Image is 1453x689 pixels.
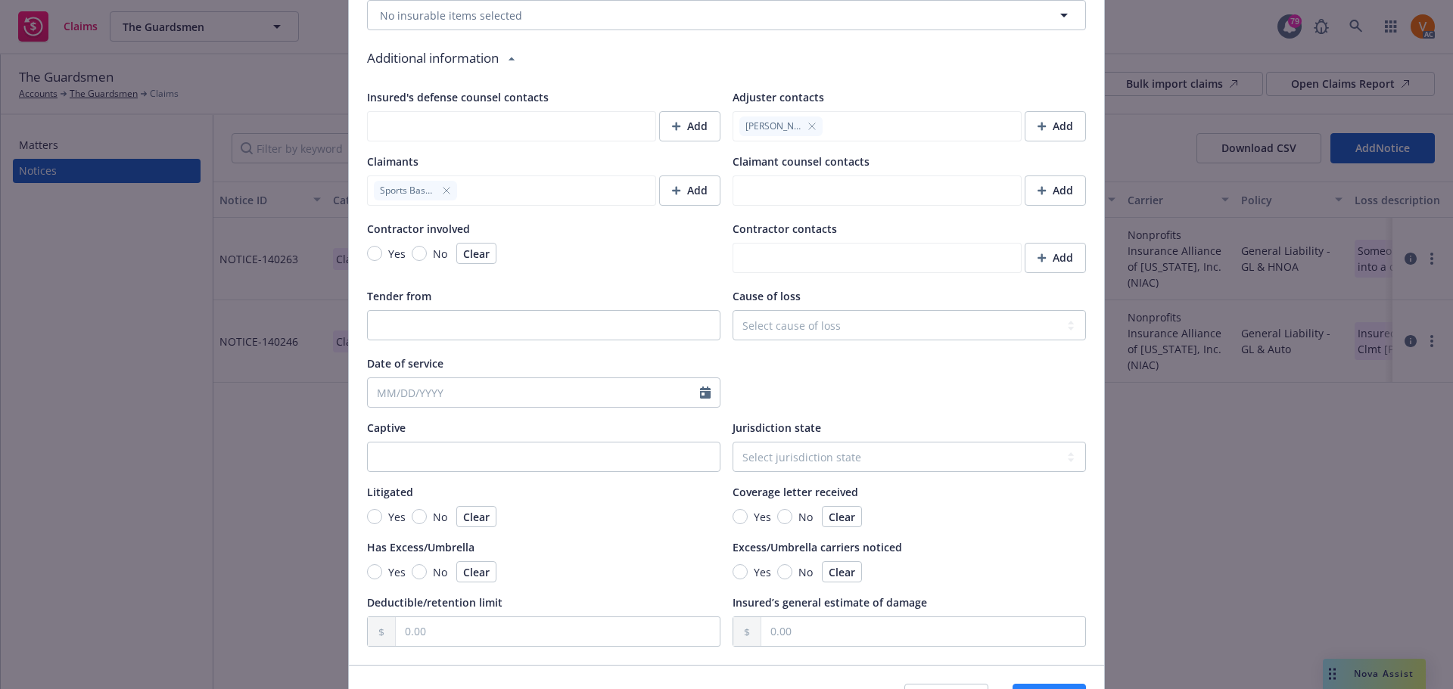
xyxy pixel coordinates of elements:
[733,222,837,236] span: Contractor contacts
[433,246,447,262] span: No
[412,564,427,579] input: No
[1025,175,1086,206] button: Add
[367,509,382,524] input: Yes
[700,386,711,399] svg: Calendar
[829,565,855,579] span: Clear
[396,617,720,646] input: 0.00
[659,111,720,141] button: Add
[367,485,413,499] span: Litigated
[733,485,858,499] span: Coverage letter received
[733,509,748,524] input: Yes
[1038,112,1073,141] div: Add
[367,564,382,579] input: Yes
[754,509,771,525] span: Yes
[367,540,474,554] span: Has Excess/Umbrella
[1038,244,1073,272] div: Add
[388,246,406,262] span: Yes
[380,184,436,197] span: Sports Basement
[463,565,490,579] span: Clear
[754,564,771,580] span: Yes
[822,561,862,582] button: Clear
[733,154,870,169] span: Claimant counsel contacts
[367,289,431,303] span: Tender from
[1025,243,1086,273] button: Add
[822,506,862,527] button: Clear
[367,356,443,371] span: Date of service
[380,8,522,23] span: No insurable items selected
[367,246,382,261] input: Yes
[1025,111,1086,141] button: Add
[745,119,801,133] span: [PERSON_NAME]
[367,595,502,610] span: Deductible/retention limit
[733,421,821,435] span: Jurisdiction state
[367,222,470,236] span: Contractor involved
[733,289,801,303] span: Cause of loss
[367,90,549,104] span: Insured's defense counsel contacts
[761,617,1085,646] input: 0.00
[672,112,708,141] div: Add
[798,564,813,580] span: No
[433,564,447,580] span: No
[412,246,427,261] input: No
[777,509,792,524] input: No
[388,509,406,525] span: Yes
[798,509,813,525] span: No
[733,90,824,104] span: Adjuster contacts
[367,36,1086,80] div: Additional information
[367,421,406,435] span: Captive
[367,154,418,169] span: Claimants
[672,176,708,205] div: Add
[1038,176,1073,205] div: Add
[388,564,406,580] span: Yes
[367,36,499,80] div: Additional information
[659,175,720,206] button: Add
[456,506,496,527] button: Clear
[412,509,427,524] input: No
[733,564,748,579] input: Yes
[777,564,792,579] input: No
[733,540,902,554] span: Excess/Umbrella carriers noticed
[733,595,927,610] span: Insured’s general estimate of damage
[368,378,700,407] input: MM/DD/YYYY
[463,510,490,524] span: Clear
[463,247,490,261] span: Clear
[456,561,496,582] button: Clear
[433,509,447,525] span: No
[456,243,496,264] button: Clear
[829,510,855,524] span: Clear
